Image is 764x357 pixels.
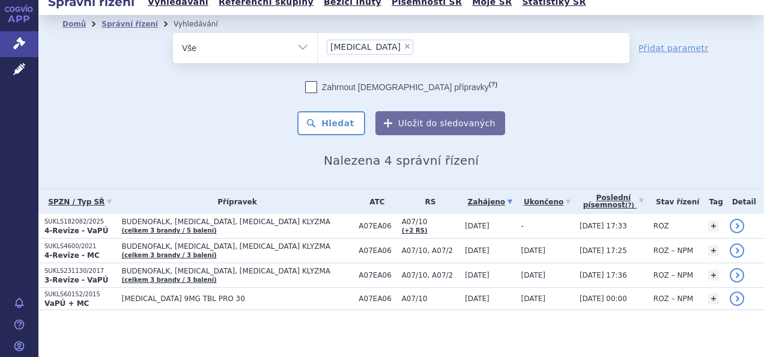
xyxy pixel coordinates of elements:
[402,294,459,303] span: A07/10
[647,189,702,214] th: Stav řízení
[359,271,395,279] span: A07EA06
[730,219,744,233] a: detail
[44,251,100,260] strong: 4-Revize - MC
[708,245,719,256] a: +
[122,242,353,251] span: BUDENOFALK, [MEDICAL_DATA], [MEDICAL_DATA] KLYZMA
[653,222,669,230] span: ROZ
[102,20,158,28] a: Správní řízení
[580,189,647,214] a: Poslednípísemnost(?)
[359,294,395,303] span: A07EA06
[521,246,545,255] span: [DATE]
[580,222,627,230] span: [DATE] 17:33
[653,294,693,303] span: ROZ – NPM
[580,294,627,303] span: [DATE] 00:00
[521,294,545,303] span: [DATE]
[353,189,395,214] th: ATC
[521,271,545,279] span: [DATE]
[580,271,627,279] span: [DATE] 17:36
[44,267,116,275] p: SUKLS231130/2017
[730,243,744,258] a: detail
[521,194,573,210] a: Ukončeno
[638,42,709,54] a: Přidat parametr
[730,268,744,282] a: detail
[521,222,523,230] span: -
[730,291,744,306] a: detail
[122,294,353,303] span: [MEDICAL_DATA] 9MG TBL PRO 30
[62,20,86,28] a: Domů
[297,111,365,135] button: Hledat
[708,293,719,304] a: +
[324,153,479,168] span: Nalezena 4 správní řízení
[724,189,764,214] th: Detail
[465,194,515,210] a: Zahájeno
[122,227,217,234] a: (celkem 3 brandy / 5 balení)
[702,189,724,214] th: Tag
[44,290,116,299] p: SUKLS60152/2015
[402,271,459,279] span: A07/10, A07/2
[708,270,719,281] a: +
[580,246,627,255] span: [DATE] 17:25
[44,218,116,226] p: SUKLS182082/2025
[116,189,353,214] th: Přípravek
[122,276,217,283] a: (celkem 3 brandy / 3 balení)
[404,43,411,50] span: ×
[465,246,490,255] span: [DATE]
[122,218,353,226] span: BUDENOFALK, [MEDICAL_DATA], [MEDICAL_DATA] KLYZMA
[402,246,459,255] span: A07/10, A07/2
[359,222,395,230] span: A07EA06
[465,222,490,230] span: [DATE]
[625,202,634,209] abbr: (?)
[44,194,116,210] a: SPZN / Typ SŘ
[174,15,234,33] li: Vyhledávání
[708,221,719,231] a: +
[305,81,497,93] label: Zahrnout [DEMOGRAPHIC_DATA] přípravky
[44,227,108,235] strong: 4-Revize - VaPÚ
[44,299,89,308] strong: VaPÚ + MC
[417,39,423,54] input: [MEDICAL_DATA]
[653,246,693,255] span: ROZ – NPM
[465,271,490,279] span: [DATE]
[44,242,116,251] p: SUKLS4600/2021
[396,189,459,214] th: RS
[489,81,497,88] abbr: (?)
[402,227,428,234] a: (+2 RS)
[465,294,490,303] span: [DATE]
[122,267,353,275] span: BUDENOFALK, [MEDICAL_DATA], [MEDICAL_DATA] KLYZMA
[44,276,108,284] strong: 3-Revize - VaPÚ
[359,246,395,255] span: A07EA06
[330,43,401,51] span: [MEDICAL_DATA]
[375,111,505,135] button: Uložit do sledovaných
[402,218,459,226] span: A07/10
[122,252,217,258] a: (celkem 3 brandy / 3 balení)
[653,271,693,279] span: ROZ – NPM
